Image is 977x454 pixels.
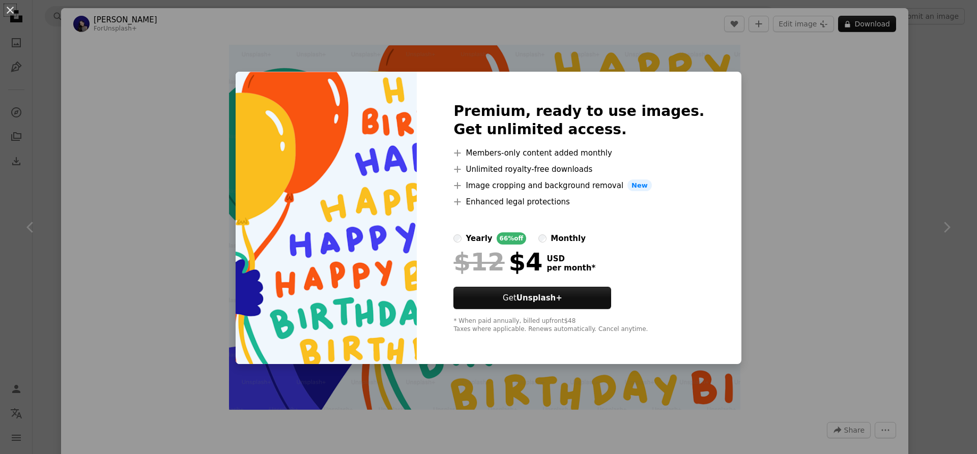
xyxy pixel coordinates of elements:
div: monthly [551,232,586,245]
li: Enhanced legal protections [453,196,704,208]
div: $4 [453,249,542,275]
img: premium_vector-1727503188822-5f4b380d56c4 [236,72,417,365]
input: yearly66%off [453,234,462,243]
li: Image cropping and background removal [453,179,704,192]
div: 66% off [497,232,527,245]
button: GetUnsplash+ [453,287,611,309]
li: Unlimited royalty-free downloads [453,163,704,175]
div: * When paid annually, billed upfront $48 Taxes where applicable. Renews automatically. Cancel any... [453,317,704,334]
span: $12 [453,249,504,275]
div: yearly [466,232,492,245]
strong: Unsplash+ [516,293,562,302]
span: per month * [547,263,595,273]
h2: Premium, ready to use images. Get unlimited access. [453,102,704,139]
span: USD [547,254,595,263]
li: Members-only content added monthly [453,147,704,159]
span: New [627,179,652,192]
input: monthly [538,234,547,243]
